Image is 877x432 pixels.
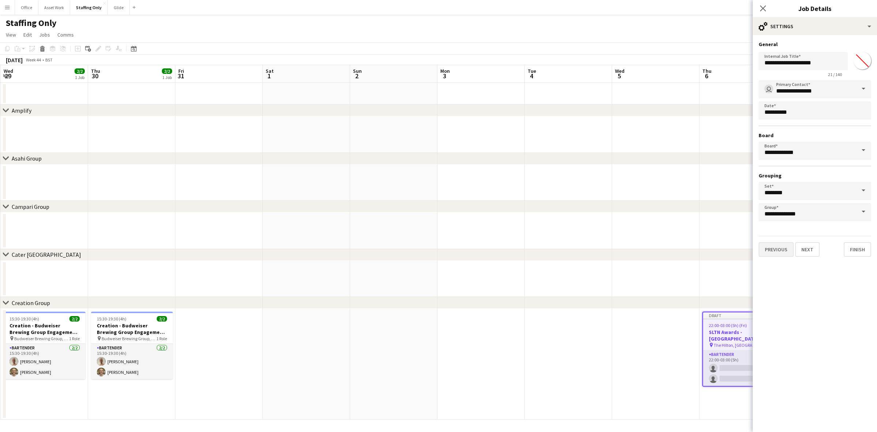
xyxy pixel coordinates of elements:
[157,316,167,322] span: 2/2
[759,132,871,139] h3: Board
[4,344,86,379] app-card-role: Bartender2/215:30-19:30 (4h)[PERSON_NAME][PERSON_NAME]
[156,336,167,341] span: 1 Role
[69,316,80,322] span: 2/2
[266,68,274,74] span: Sat
[6,56,23,64] div: [DATE]
[12,107,31,114] div: Amplify
[45,57,53,63] div: BST
[3,30,19,40] a: View
[4,322,86,335] h3: Creation - Budweiser Brewing Group Engagement Day
[795,242,820,257] button: Next
[527,72,536,80] span: 4
[702,312,784,387] app-job-card: Draft22:00-03:00 (5h) (Fri)0/2SLTN Awards - [GEOGRAPHIC_DATA] The Hilton, [GEOGRAPHIC_DATA], G3 8...
[36,30,53,40] a: Jobs
[614,72,624,80] span: 5
[703,350,783,386] app-card-role: Bartender0/222:00-03:00 (5h)
[753,18,877,35] div: Settings
[12,155,42,162] div: Asahi Group
[703,329,783,342] h3: SLTN Awards - [GEOGRAPHIC_DATA]
[822,72,848,77] span: 21 / 140
[714,342,767,348] span: The Hilton, [GEOGRAPHIC_DATA], G3 8HT
[54,30,77,40] a: Comms
[15,0,38,15] button: Office
[162,68,172,74] span: 2/2
[38,0,70,15] button: Asset Work
[57,31,74,38] span: Comms
[709,323,747,328] span: 22:00-03:00 (5h) (Fri)
[265,72,274,80] span: 1
[39,31,50,38] span: Jobs
[102,336,156,341] span: Budweiser Brewing Group, [STREET_ADDRESS][PERSON_NAME]
[12,299,50,307] div: Creation Group
[440,68,450,74] span: Mon
[4,68,13,74] span: Wed
[701,72,711,80] span: 6
[177,72,184,80] span: 31
[753,4,877,13] h3: Job Details
[178,68,184,74] span: Fri
[353,68,362,74] span: Sun
[615,68,624,74] span: Wed
[759,172,871,179] h3: Grouping
[14,336,69,341] span: Budweiser Brewing Group, [STREET_ADDRESS][PERSON_NAME]
[3,72,13,80] span: 29
[12,251,81,258] div: Cater [GEOGRAPHIC_DATA]
[97,316,126,322] span: 15:30-19:30 (4h)
[24,57,42,63] span: Week 44
[91,312,173,379] app-job-card: 15:30-19:30 (4h)2/2Creation - Budweiser Brewing Group Engagement Day Budweiser Brewing Group, [ST...
[10,316,39,322] span: 15:30-19:30 (4h)
[439,72,450,80] span: 3
[70,0,108,15] button: Staffing Only
[703,312,783,318] div: Draft
[91,68,100,74] span: Thu
[20,30,35,40] a: Edit
[352,72,362,80] span: 2
[90,72,100,80] span: 30
[759,242,794,257] button: Previous
[844,242,871,257] button: Finish
[91,322,173,335] h3: Creation - Budweiser Brewing Group Engagement Day
[759,41,871,48] h3: General
[6,18,57,29] h1: Staffing Only
[69,336,80,341] span: 1 Role
[91,344,173,379] app-card-role: Bartender2/215:30-19:30 (4h)[PERSON_NAME][PERSON_NAME]
[23,31,32,38] span: Edit
[12,203,49,210] div: Campari Group
[6,31,16,38] span: View
[162,75,172,80] div: 1 Job
[108,0,130,15] button: Glide
[702,68,711,74] span: Thu
[75,75,84,80] div: 1 Job
[75,68,85,74] span: 2/2
[528,68,536,74] span: Tue
[4,312,86,379] app-job-card: 15:30-19:30 (4h)2/2Creation - Budweiser Brewing Group Engagement Day Budweiser Brewing Group, [ST...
